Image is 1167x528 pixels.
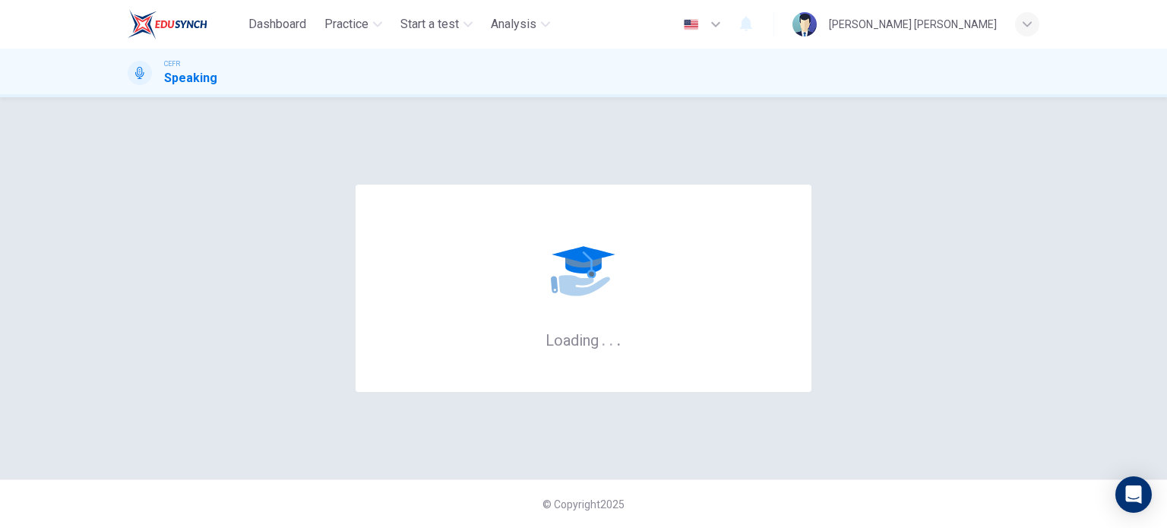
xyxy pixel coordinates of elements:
[318,11,388,38] button: Practice
[792,12,817,36] img: Profile picture
[242,11,312,38] button: Dashboard
[546,330,621,349] h6: Loading
[491,15,536,33] span: Analysis
[682,19,701,30] img: en
[164,69,217,87] h1: Speaking
[601,326,606,351] h6: .
[128,9,207,40] img: EduSynch logo
[829,15,997,33] div: [PERSON_NAME] [PERSON_NAME]
[128,9,242,40] a: EduSynch logo
[394,11,479,38] button: Start a test
[1115,476,1152,513] div: Open Intercom Messenger
[248,15,306,33] span: Dashboard
[542,498,625,511] span: © Copyright 2025
[400,15,459,33] span: Start a test
[616,326,621,351] h6: .
[609,326,614,351] h6: .
[164,58,180,69] span: CEFR
[324,15,368,33] span: Practice
[485,11,556,38] button: Analysis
